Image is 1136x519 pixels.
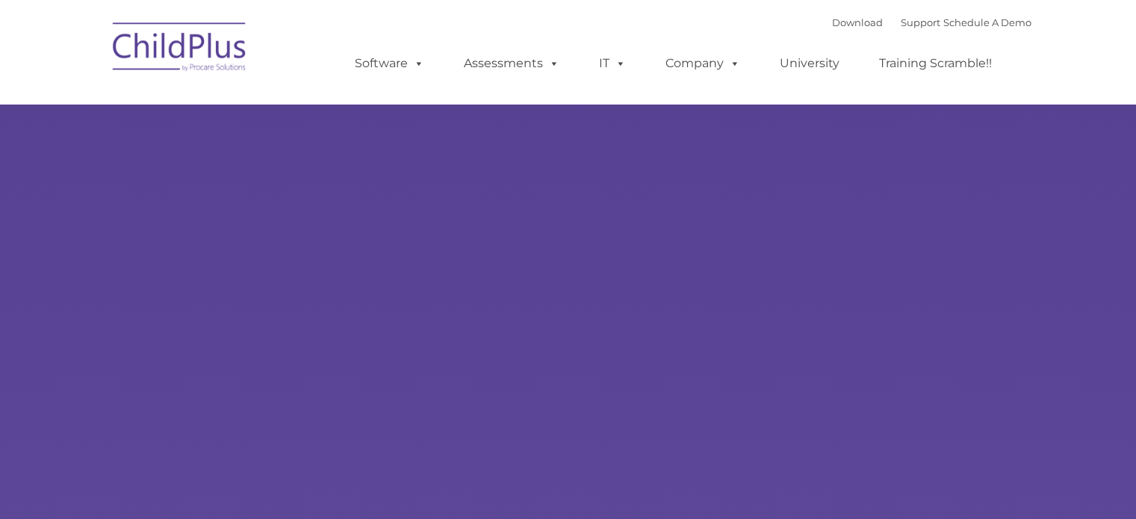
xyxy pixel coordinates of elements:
[864,49,1007,78] a: Training Scramble!!
[901,16,940,28] a: Support
[449,49,574,78] a: Assessments
[584,49,641,78] a: IT
[105,12,255,87] img: ChildPlus by Procare Solutions
[832,16,1031,28] font: |
[651,49,755,78] a: Company
[340,49,439,78] a: Software
[832,16,883,28] a: Download
[765,49,854,78] a: University
[943,16,1031,28] a: Schedule A Demo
